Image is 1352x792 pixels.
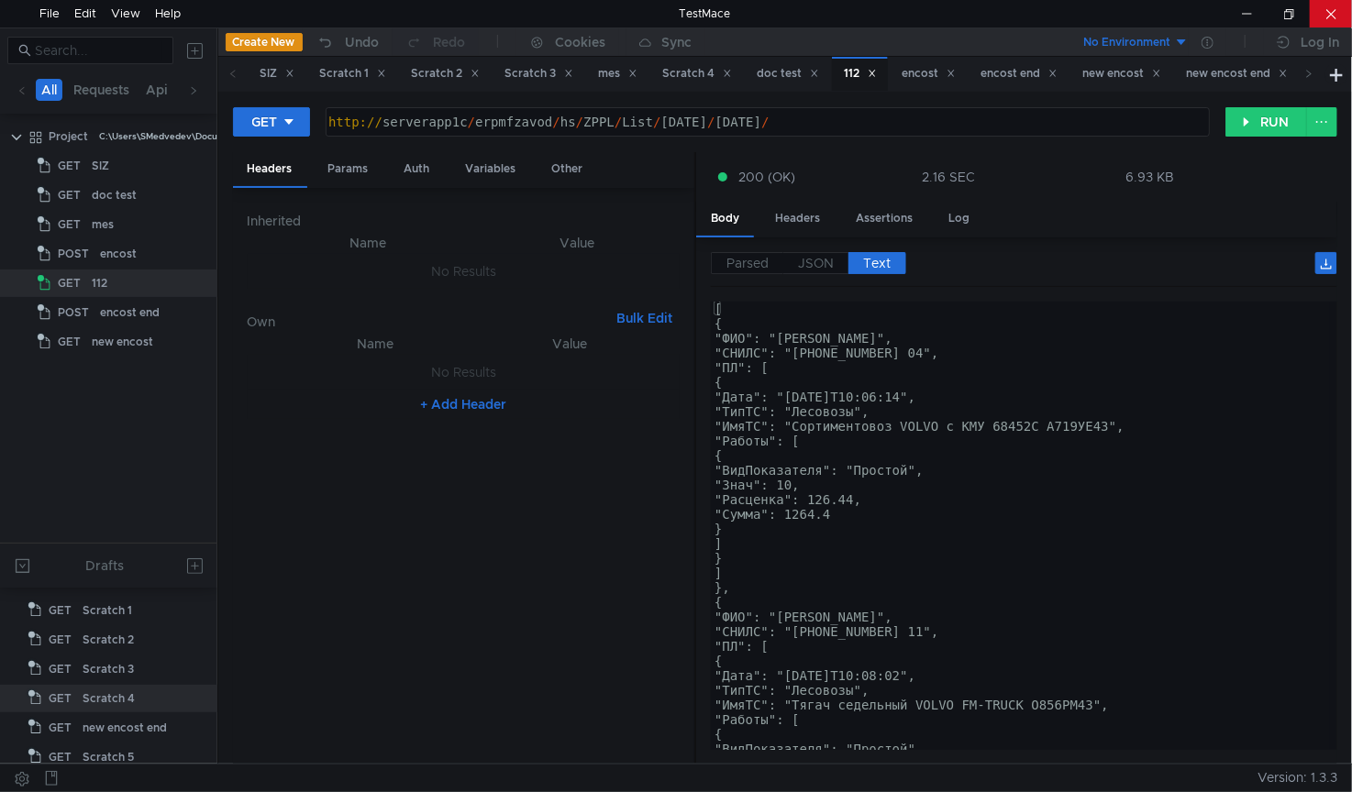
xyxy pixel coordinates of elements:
div: Variables [451,152,531,186]
div: encost end [981,64,1058,83]
div: doc test [92,181,137,209]
span: POST [58,299,89,326]
th: Name [262,232,475,254]
div: Body [696,202,754,237]
span: POST [58,240,89,268]
button: Redo [393,28,479,56]
span: Text [863,255,891,271]
div: Scratch 5 [83,743,134,771]
div: Scratch 1 [320,64,386,83]
span: GET [58,181,81,209]
span: GET [58,152,81,180]
div: new encost end [1187,64,1288,83]
div: Params [314,152,383,186]
button: Api [140,79,173,101]
div: 6.93 KB [1126,169,1175,185]
div: doc test [758,64,819,83]
div: Log In [1301,31,1339,53]
button: Bulk Edit [609,307,680,329]
div: SIZ [92,152,109,180]
div: C:\Users\SMedvedev\Documents\SIZ\Project [99,123,296,150]
input: Search... [35,40,162,60]
div: No Environment [1083,34,1170,51]
span: GET [49,597,72,624]
div: Headers [233,152,307,188]
div: encost end [100,299,160,326]
h6: Inherited [248,210,680,232]
div: encost [903,64,956,83]
div: Assertions [841,202,927,236]
th: Name [277,333,475,355]
button: Requests [68,79,135,101]
div: Headers [760,202,835,236]
button: + Add Header [413,393,514,415]
div: Scratch 2 [83,626,134,654]
div: encost [100,240,137,268]
nz-embed-empty: No Results [431,364,496,380]
div: mes [92,211,114,238]
span: GET [58,328,81,356]
div: Auth [390,152,445,186]
div: new encost [1083,64,1161,83]
div: Scratch 3 [505,64,573,83]
div: SIZ [260,64,294,83]
div: 2.16 SEC [922,169,975,185]
div: mes [599,64,637,83]
span: GET [49,743,72,771]
div: Sync [662,36,693,49]
div: 112 [92,269,107,297]
span: JSON [798,255,834,271]
span: Parsed [726,255,769,271]
button: Undo [303,28,393,56]
th: Value [474,232,680,254]
span: GET [49,714,72,742]
div: Other [537,152,598,186]
div: 112 [845,64,877,83]
div: Undo [346,31,380,53]
button: GET [233,107,310,137]
span: 200 (OK) [738,167,795,187]
button: All [36,79,62,101]
div: Scratch 4 [83,685,135,712]
th: Value [474,333,665,355]
div: Scratch 1 [83,597,132,624]
div: Cookies [556,31,606,53]
h6: Own [248,311,609,333]
span: GET [49,655,72,683]
span: GET [58,211,81,238]
nz-embed-empty: No Results [431,263,496,280]
div: new encost end [83,714,167,742]
div: new encost [92,328,153,356]
span: GET [58,269,81,297]
div: Scratch 3 [83,655,134,683]
button: No Environment [1061,27,1189,57]
div: Drafts [85,555,124,577]
button: RUN [1225,107,1307,137]
span: GET [49,685,72,712]
div: Scratch 2 [412,64,480,83]
div: Log [934,202,984,236]
div: GET [252,112,278,132]
div: Redo [434,31,466,53]
div: Project [49,123,88,150]
span: Version: 1.3.3 [1258,764,1337,791]
div: Scratch 4 [663,64,732,83]
span: GET [49,626,72,654]
button: Create New [226,33,303,51]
